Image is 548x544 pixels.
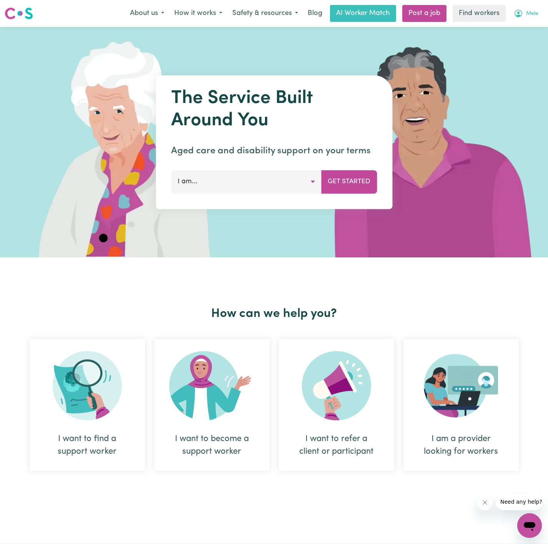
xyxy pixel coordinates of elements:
[302,351,371,420] img: Refer
[517,513,542,538] iframe: Button to launch messaging window
[321,170,377,193] button: Get Started
[424,351,498,420] img: Provider
[496,493,542,510] iframe: Message from company
[169,351,255,420] img: Become Worker
[171,144,377,158] p: Aged care and disability support on your terms
[526,10,538,18] span: Mele
[227,5,303,22] button: Safety & resources
[303,5,327,22] a: Blog
[453,5,506,22] a: Find workers
[5,5,33,22] a: Careseekers logo
[171,88,377,132] h1: The Service Built Around You
[154,339,270,471] div: I want to become a support worker
[5,5,47,12] span: Need any help?
[173,433,251,458] div: I want to become a support worker
[125,5,169,22] button: About us
[297,433,376,458] div: I want to refer a client or participant
[53,351,122,420] img: Search
[403,339,519,471] div: I am a provider looking for workers
[477,495,493,510] iframe: Close message
[5,7,33,20] img: Careseekers logo
[422,433,500,458] div: I am a provider looking for workers
[48,433,127,458] div: I want to find a support worker
[330,5,396,22] a: AI Worker Match
[509,5,543,22] button: My Account
[169,5,227,22] button: How it works
[171,170,321,193] button: I am...
[25,307,523,321] h2: How can we help you?
[279,339,394,471] div: I want to refer a client or participant
[402,5,446,22] a: Post a job
[30,339,145,471] div: I want to find a support worker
